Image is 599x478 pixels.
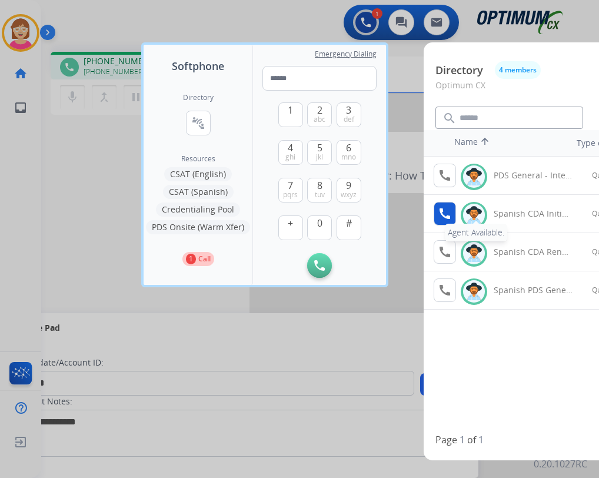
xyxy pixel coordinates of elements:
[341,190,357,200] span: wxyz
[442,111,457,125] mat-icon: search
[314,115,325,124] span: abc
[445,224,507,241] div: Agent Available.
[465,206,482,224] img: avatar
[344,115,354,124] span: def
[307,178,332,203] button: 8tuv
[448,130,554,156] th: Name
[337,140,361,165] button: 6mno
[288,216,293,230] span: +
[465,283,482,301] img: avatar
[307,215,332,240] button: 0
[467,433,476,447] p: of
[186,254,196,264] p: 1
[438,168,452,182] mat-icon: call
[317,216,322,230] span: 0
[288,103,293,117] span: 1
[278,215,303,240] button: +
[434,202,456,225] button: Agent Available.
[278,178,303,203] button: 7pqrs
[314,260,325,271] img: call-button
[315,49,377,59] span: Emergency Dialing
[307,140,332,165] button: 5jkl
[478,136,492,150] mat-icon: arrow_upward
[494,246,573,258] div: Spanish CDA Renewal General - Internal
[164,167,232,181] button: CSAT (English)
[494,170,573,181] div: PDS General - Internal
[163,185,234,199] button: CSAT (Spanish)
[183,93,214,102] h2: Directory
[346,141,351,155] span: 6
[346,216,352,230] span: #
[283,190,298,200] span: pqrs
[181,154,215,164] span: Resources
[315,190,325,200] span: tuv
[494,208,573,220] div: Spanish CDA Initial General - Internal
[435,433,457,447] p: Page
[534,457,587,471] p: 0.20.1027RC
[337,215,361,240] button: #
[337,102,361,127] button: 3def
[494,284,573,296] div: Spanish PDS General - Internal
[182,252,214,266] button: 1Call
[198,254,211,264] p: Call
[156,203,240,217] button: Credentialing Pool
[307,102,332,127] button: 2abc
[435,62,483,78] p: Directory
[278,140,303,165] button: 4ghi
[278,102,303,127] button: 1
[172,58,224,74] span: Softphone
[341,152,356,162] span: mno
[438,245,452,259] mat-icon: call
[288,178,293,192] span: 7
[346,103,351,117] span: 3
[316,152,323,162] span: jkl
[317,141,322,155] span: 5
[337,178,361,203] button: 9wxyz
[146,220,250,234] button: PDS Onsite (Warm Xfer)
[191,116,205,130] mat-icon: connect_without_contact
[317,103,322,117] span: 2
[317,178,322,192] span: 8
[438,207,452,221] mat-icon: call
[495,61,541,79] button: 4 members
[285,152,295,162] span: ghi
[465,168,482,186] img: avatar
[346,178,351,192] span: 9
[288,141,293,155] span: 4
[438,283,452,297] mat-icon: call
[465,244,482,263] img: avatar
